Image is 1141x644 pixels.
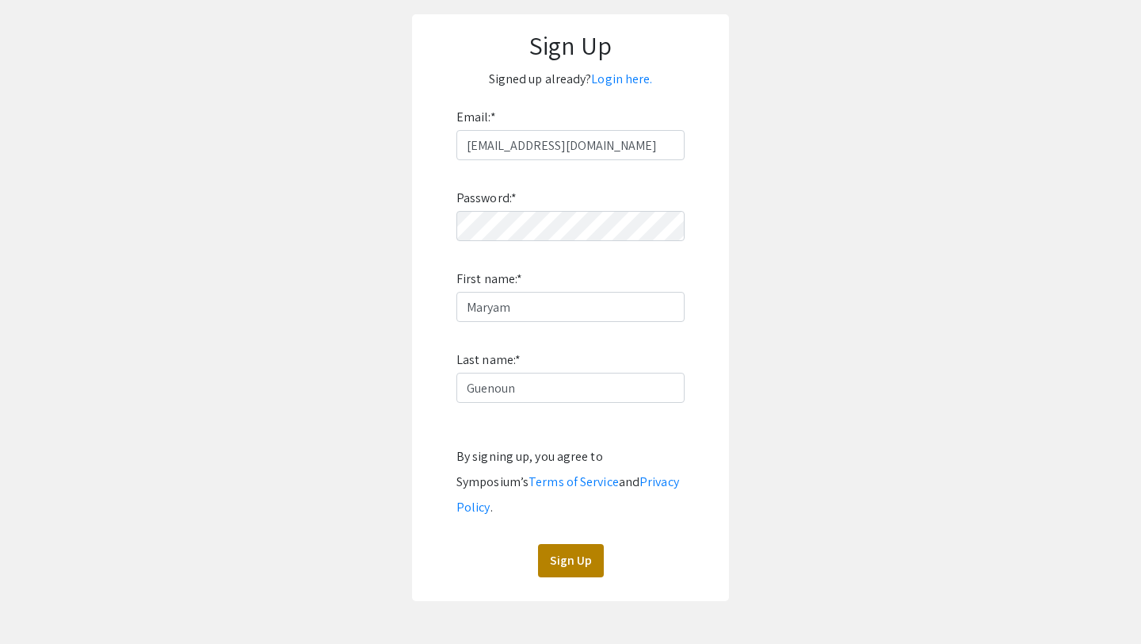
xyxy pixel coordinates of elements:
a: Privacy Policy [456,473,679,516]
label: Email: [456,105,496,130]
a: Terms of Service [529,473,619,490]
label: Password: [456,186,517,211]
p: Signed up already? [428,67,713,92]
button: Sign Up [538,544,604,577]
label: Last name: [456,347,521,373]
label: First name: [456,266,522,292]
h1: Sign Up [428,30,713,60]
iframe: Chat [12,573,67,632]
div: By signing up, you agree to Symposium’s and . [456,444,685,520]
a: Login here. [591,71,652,87]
